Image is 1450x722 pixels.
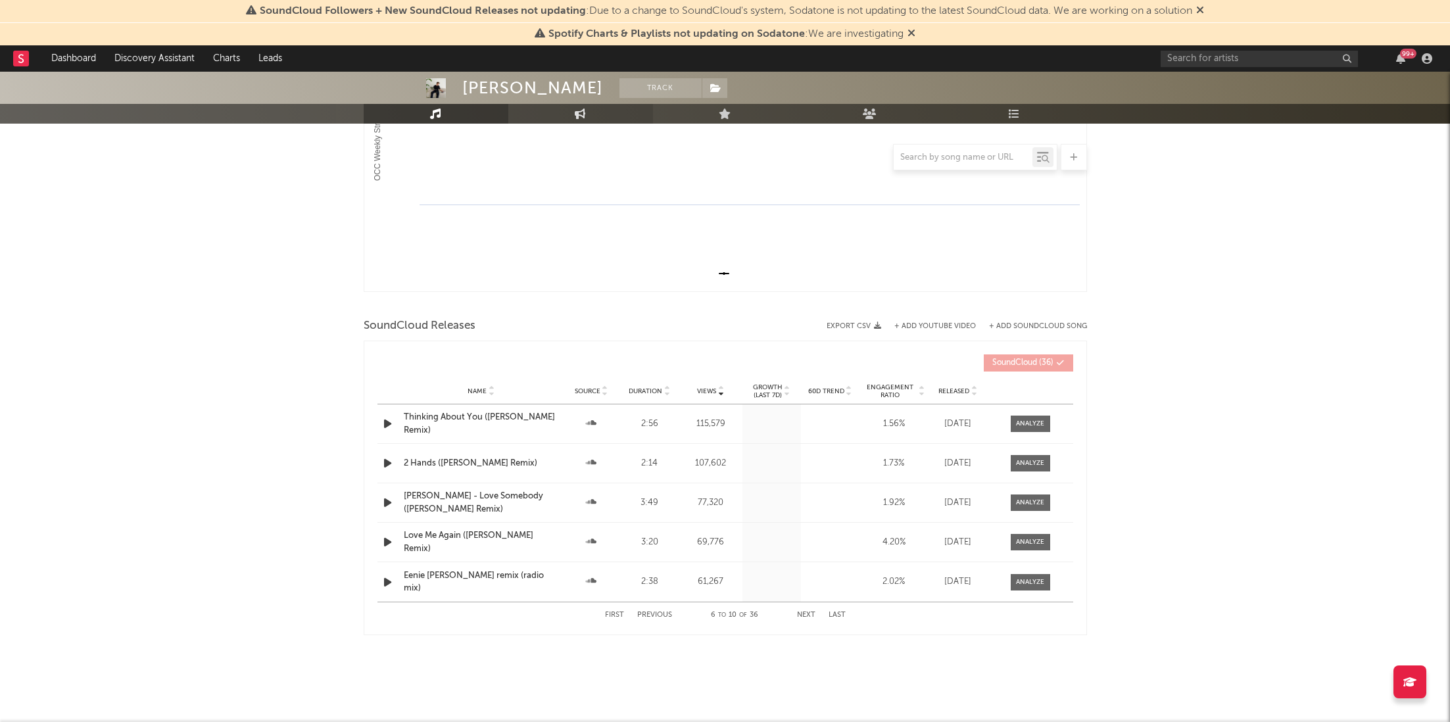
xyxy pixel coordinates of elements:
a: Dashboard [42,45,105,72]
span: ( 36 ) [992,359,1053,367]
div: 77,320 [682,496,739,510]
p: Growth [753,383,783,391]
text: OCC Weekly Streams [373,104,382,181]
div: 107,602 [682,457,739,470]
div: 99 + [1400,49,1416,59]
span: SoundCloud Followers + New SoundCloud Releases not updating [260,6,586,16]
div: [DATE] [932,575,984,589]
div: [DATE] [932,457,984,470]
div: 2:38 [624,575,676,589]
div: [DATE] [932,418,984,431]
input: Search for artists [1161,51,1358,67]
span: of [739,612,747,618]
button: + Add SoundCloud Song [976,323,1087,330]
button: + Add SoundCloud Song [989,323,1087,330]
span: SoundCloud [992,359,1037,367]
button: Previous [637,612,672,619]
span: 60D Trend [808,387,844,395]
span: Engagement Ratio [863,383,917,399]
a: Eenie [PERSON_NAME] remix (radio mix) [404,569,559,595]
div: 2:56 [624,418,676,431]
a: Love Me Again ([PERSON_NAME] Remix) [404,529,559,555]
div: 1.73 % [863,457,925,470]
div: + Add YouTube Video [881,323,976,330]
a: [PERSON_NAME] - Love Somebody ([PERSON_NAME] Remix) [404,490,559,516]
span: : We are investigating [548,29,904,39]
input: Search by song name or URL [894,153,1032,163]
div: [DATE] [932,536,984,549]
a: Discovery Assistant [105,45,204,72]
button: 99+ [1396,53,1405,64]
span: Source [575,387,600,395]
div: 1.92 % [863,496,925,510]
a: Charts [204,45,249,72]
span: Dismiss [907,29,915,39]
div: 61,267 [682,575,739,589]
p: (Last 7d) [753,391,783,399]
span: SoundCloud Releases [364,318,475,334]
span: Dismiss [1196,6,1204,16]
span: : Due to a change to SoundCloud's system, Sodatone is not updating to the latest SoundCloud data.... [260,6,1192,16]
button: Next [797,612,815,619]
a: Thinking About You ([PERSON_NAME] Remix) [404,411,559,437]
button: First [605,612,624,619]
span: Spotify Charts & Playlists not updating on Sodatone [548,29,805,39]
span: Name [468,387,487,395]
span: Views [697,387,716,395]
div: 4.20 % [863,536,925,549]
div: 1.56 % [863,418,925,431]
div: 2:14 [624,457,676,470]
button: Track [619,78,702,98]
div: 69,776 [682,536,739,549]
button: SoundCloud(36) [984,354,1073,372]
div: 2.02 % [863,575,925,589]
a: 2 Hands ([PERSON_NAME] Remix) [404,457,559,470]
button: + Add YouTube Video [894,323,976,330]
div: 6 10 36 [698,608,771,623]
span: to [718,612,726,618]
div: 115,579 [682,418,739,431]
button: Export CSV [827,322,881,330]
div: [DATE] [932,496,984,510]
div: 3:20 [624,536,676,549]
div: [PERSON_NAME] [462,78,603,98]
a: Leads [249,45,291,72]
div: 3:49 [624,496,676,510]
span: Released [938,387,969,395]
span: Duration [629,387,662,395]
button: Last [829,612,846,619]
